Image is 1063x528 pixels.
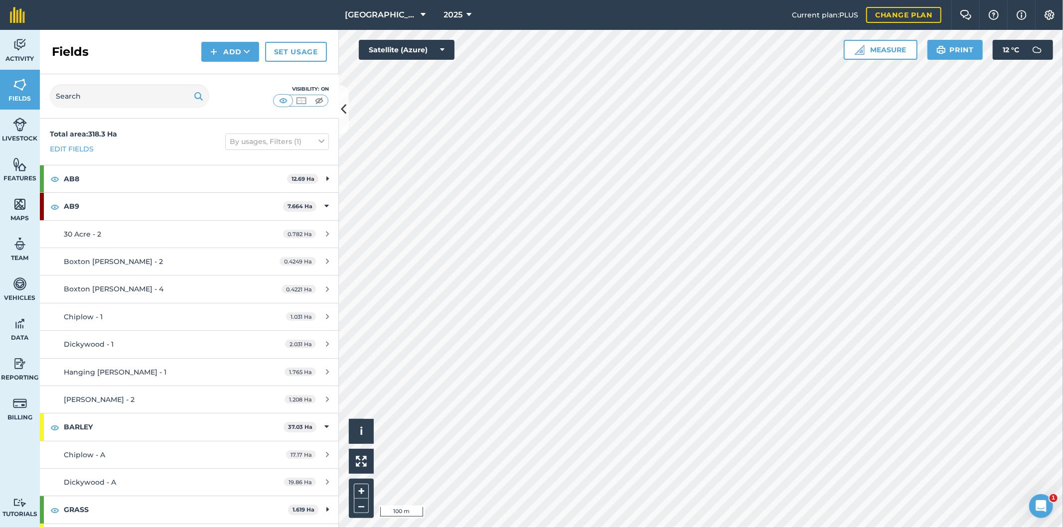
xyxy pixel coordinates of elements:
span: 1.208 Ha [285,395,316,403]
img: svg+xml;base64,PHN2ZyB4bWxucz0iaHR0cDovL3d3dy53My5vcmcvMjAwMC9zdmciIHdpZHRoPSIxOSIgaGVpZ2h0PSIyNC... [936,44,946,56]
img: A cog icon [1044,10,1056,20]
img: svg+xml;base64,PD94bWwgdmVyc2lvbj0iMS4wIiBlbmNvZGluZz0idXRmLTgiPz4KPCEtLSBHZW5lcmF0b3I6IEFkb2JlIE... [13,276,27,291]
a: 30 Acre - 20.782 Ha [40,221,339,248]
button: – [354,499,369,513]
img: svg+xml;base64,PHN2ZyB4bWxucz0iaHR0cDovL3d3dy53My5vcmcvMjAwMC9zdmciIHdpZHRoPSI1MCIgaGVpZ2h0PSI0MC... [277,96,290,106]
strong: AB9 [64,193,283,220]
strong: 1.619 Ha [293,506,314,513]
strong: 37.03 Ha [288,423,312,430]
a: [PERSON_NAME] - 21.208 Ha [40,386,339,413]
img: svg+xml;base64,PD94bWwgdmVyc2lvbj0iMS4wIiBlbmNvZGluZz0idXRmLTgiPz4KPCEtLSBHZW5lcmF0b3I6IEFkb2JlIE... [13,316,27,331]
button: Print [927,40,983,60]
span: i [360,425,363,437]
a: Set usage [265,42,327,62]
button: Satellite (Azure) [359,40,455,60]
span: 2.031 Ha [285,340,316,348]
img: svg+xml;base64,PD94bWwgdmVyc2lvbj0iMS4wIiBlbmNvZGluZz0idXRmLTgiPz4KPCEtLSBHZW5lcmF0b3I6IEFkb2JlIE... [13,37,27,52]
img: svg+xml;base64,PD94bWwgdmVyc2lvbj0iMS4wIiBlbmNvZGluZz0idXRmLTgiPz4KPCEtLSBHZW5lcmF0b3I6IEFkb2JlIE... [1027,40,1047,60]
span: Dickywood - A [64,478,116,487]
span: 2025 [444,9,463,21]
div: BARLEY37.03 Ha [40,413,339,440]
img: svg+xml;base64,PHN2ZyB4bWxucz0iaHR0cDovL3d3dy53My5vcmcvMjAwMC9zdmciIHdpZHRoPSIxNyIgaGVpZ2h0PSIxNy... [1017,9,1027,21]
img: svg+xml;base64,PHN2ZyB4bWxucz0iaHR0cDovL3d3dy53My5vcmcvMjAwMC9zdmciIHdpZHRoPSIxOCIgaGVpZ2h0PSIyNC... [50,421,59,433]
img: svg+xml;base64,PHN2ZyB4bWxucz0iaHR0cDovL3d3dy53My5vcmcvMjAwMC9zdmciIHdpZHRoPSIxOSIgaGVpZ2h0PSIyNC... [194,90,203,102]
strong: 7.664 Ha [288,203,312,210]
h2: Fields [52,44,89,60]
strong: BARLEY [64,413,284,440]
button: + [354,484,369,499]
img: svg+xml;base64,PD94bWwgdmVyc2lvbj0iMS4wIiBlbmNvZGluZz0idXRmLTgiPz4KPCEtLSBHZW5lcmF0b3I6IEFkb2JlIE... [13,356,27,371]
img: fieldmargin Logo [10,7,25,23]
div: Visibility: On [273,85,329,93]
a: Chiplow - A17.17 Ha [40,441,339,468]
img: svg+xml;base64,PHN2ZyB4bWxucz0iaHR0cDovL3d3dy53My5vcmcvMjAwMC9zdmciIHdpZHRoPSIxNCIgaGVpZ2h0PSIyNC... [210,46,217,58]
a: Boxton [PERSON_NAME] - 20.4249 Ha [40,248,339,275]
a: Dickywood - A19.86 Ha [40,469,339,496]
span: Boxton [PERSON_NAME] - 2 [64,257,163,266]
span: [GEOGRAPHIC_DATA] [345,9,417,21]
strong: Total area : 318.3 Ha [50,130,117,138]
a: Dickywood - 12.031 Ha [40,331,339,358]
img: svg+xml;base64,PHN2ZyB4bWxucz0iaHR0cDovL3d3dy53My5vcmcvMjAwMC9zdmciIHdpZHRoPSI1NiIgaGVpZ2h0PSI2MC... [13,157,27,172]
strong: AB8 [64,165,287,192]
span: 0.782 Ha [283,230,316,238]
img: svg+xml;base64,PHN2ZyB4bWxucz0iaHR0cDovL3d3dy53My5vcmcvMjAwMC9zdmciIHdpZHRoPSI1NiIgaGVpZ2h0PSI2MC... [13,77,27,92]
button: Add [201,42,259,62]
div: AB97.664 Ha [40,193,339,220]
span: 30 Acre - 2 [64,230,101,239]
img: Four arrows, one pointing top left, one top right, one bottom right and the last bottom left [356,456,367,467]
img: Ruler icon [855,45,865,55]
iframe: Intercom live chat [1029,494,1053,518]
span: 0.4221 Ha [282,285,316,293]
div: AB812.69 Ha [40,165,339,192]
span: [PERSON_NAME] - 2 [64,395,135,404]
span: Dickywood - 1 [64,340,114,349]
img: svg+xml;base64,PHN2ZyB4bWxucz0iaHR0cDovL3d3dy53My5vcmcvMjAwMC9zdmciIHdpZHRoPSIxOCIgaGVpZ2h0PSIyNC... [50,504,59,516]
a: Change plan [866,7,941,23]
span: 12 ° C [1003,40,1019,60]
span: 0.4249 Ha [280,257,316,265]
span: Current plan : PLUS [792,9,858,20]
span: 1.765 Ha [285,368,316,376]
img: svg+xml;base64,PHN2ZyB4bWxucz0iaHR0cDovL3d3dy53My5vcmcvMjAwMC9zdmciIHdpZHRoPSI1NiIgaGVpZ2h0PSI2MC... [13,197,27,212]
strong: 12.69 Ha [292,175,314,182]
span: 17.17 Ha [286,450,316,459]
img: A question mark icon [988,10,1000,20]
a: Chiplow - 11.031 Ha [40,303,339,330]
a: Boxton [PERSON_NAME] - 40.4221 Ha [40,275,339,302]
img: svg+xml;base64,PHN2ZyB4bWxucz0iaHR0cDovL3d3dy53My5vcmcvMjAwMC9zdmciIHdpZHRoPSIxOCIgaGVpZ2h0PSIyNC... [50,173,59,185]
a: Hanging [PERSON_NAME] - 11.765 Ha [40,359,339,386]
span: Chiplow - A [64,450,105,459]
span: Hanging [PERSON_NAME] - 1 [64,368,166,377]
strong: GRASS [64,496,288,523]
input: Search [50,84,209,108]
div: GRASS1.619 Ha [40,496,339,523]
img: svg+xml;base64,PHN2ZyB4bWxucz0iaHR0cDovL3d3dy53My5vcmcvMjAwMC9zdmciIHdpZHRoPSIxOCIgaGVpZ2h0PSIyNC... [50,201,59,213]
button: By usages, Filters (1) [225,133,329,149]
img: svg+xml;base64,PHN2ZyB4bWxucz0iaHR0cDovL3d3dy53My5vcmcvMjAwMC9zdmciIHdpZHRoPSI1MCIgaGVpZ2h0PSI0MC... [295,96,307,106]
a: Edit fields [50,143,94,154]
span: Chiplow - 1 [64,312,103,321]
img: svg+xml;base64,PD94bWwgdmVyc2lvbj0iMS4wIiBlbmNvZGluZz0idXRmLTgiPz4KPCEtLSBHZW5lcmF0b3I6IEFkb2JlIE... [13,117,27,132]
img: Two speech bubbles overlapping with the left bubble in the forefront [960,10,972,20]
span: Boxton [PERSON_NAME] - 4 [64,284,163,293]
span: 19.86 Ha [284,478,316,486]
img: svg+xml;base64,PD94bWwgdmVyc2lvbj0iMS4wIiBlbmNvZGluZz0idXRmLTgiPz4KPCEtLSBHZW5lcmF0b3I6IEFkb2JlIE... [13,396,27,411]
img: svg+xml;base64,PD94bWwgdmVyc2lvbj0iMS4wIiBlbmNvZGluZz0idXRmLTgiPz4KPCEtLSBHZW5lcmF0b3I6IEFkb2JlIE... [13,498,27,508]
button: Measure [844,40,917,60]
button: 12 °C [993,40,1053,60]
span: 1.031 Ha [286,312,316,321]
span: 1 [1050,494,1058,502]
img: svg+xml;base64,PD94bWwgdmVyc2lvbj0iMS4wIiBlbmNvZGluZz0idXRmLTgiPz4KPCEtLSBHZW5lcmF0b3I6IEFkb2JlIE... [13,237,27,252]
button: i [349,419,374,444]
img: svg+xml;base64,PHN2ZyB4bWxucz0iaHR0cDovL3d3dy53My5vcmcvMjAwMC9zdmciIHdpZHRoPSI1MCIgaGVpZ2h0PSI0MC... [313,96,325,106]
